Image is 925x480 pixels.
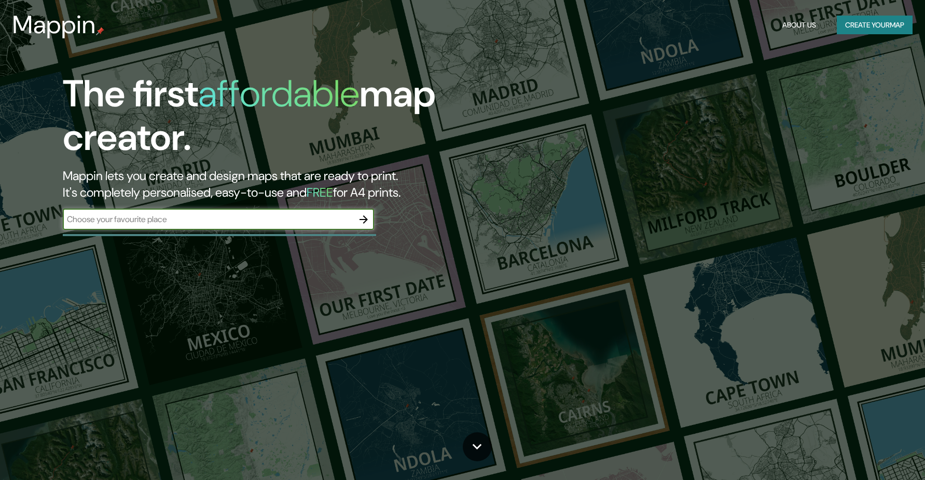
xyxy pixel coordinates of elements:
button: Create yourmap [837,16,913,35]
img: mappin-pin [96,27,104,35]
h5: FREE [307,184,333,200]
h1: The first map creator. [63,72,526,168]
h2: Mappin lets you create and design maps that are ready to print. It's completely personalised, eas... [63,168,526,201]
button: About Us [778,16,820,35]
h3: Mappin [12,10,96,39]
input: Choose your favourite place [63,213,353,225]
h1: affordable [198,70,360,118]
